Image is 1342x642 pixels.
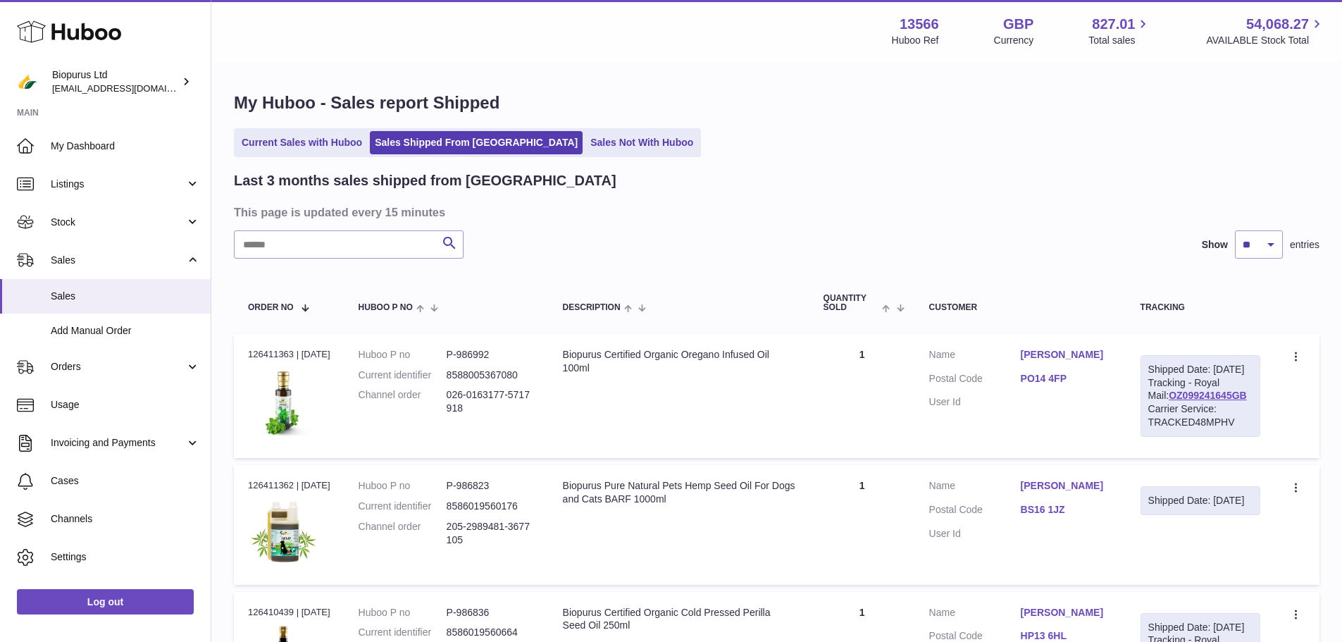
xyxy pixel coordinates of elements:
[51,290,200,303] span: Sales
[994,34,1034,47] div: Currency
[929,372,1021,389] dt: Postal Code
[892,34,939,47] div: Huboo Ref
[1290,238,1319,252] span: entries
[447,500,535,513] dd: 8586019560176
[1148,402,1253,429] div: Carrier Service: TRACKED48MPHV
[234,171,616,190] h2: Last 3 months sales shipped from [GEOGRAPHIC_DATA]
[359,479,447,493] dt: Huboo P no
[447,479,535,493] dd: P-986823
[51,324,200,338] span: Add Manual Order
[51,360,185,374] span: Orders
[563,479,795,506] div: Biopurus Pure Natural Pets Hemp Seed Oil For Dogs and Cats BARF 1000ml
[248,606,330,619] div: 126410439 | [DATE]
[447,348,535,362] dd: P-986992
[51,254,185,267] span: Sales
[52,82,207,94] span: [EMAIL_ADDRESS][DOMAIN_NAME]
[1021,606,1112,619] a: [PERSON_NAME]
[248,497,318,567] img: 135661717148907.jpg
[237,131,367,154] a: Current Sales with Huboo
[929,479,1021,496] dt: Name
[929,527,1021,541] dt: User Id
[359,606,447,619] dt: Huboo P no
[1021,479,1112,493] a: [PERSON_NAME]
[359,500,447,513] dt: Current identifier
[1003,15,1033,34] strong: GBP
[248,348,330,361] div: 126411363 | [DATE]
[1021,348,1112,362] a: [PERSON_NAME]
[51,216,185,229] span: Stock
[447,606,535,619] dd: P-986836
[1021,503,1112,517] a: BS16 1JZ
[370,131,583,154] a: Sales Shipped From [GEOGRAPHIC_DATA]
[1092,15,1135,34] span: 827.01
[900,15,939,34] strong: 13566
[52,68,179,95] div: Biopurus Ltd
[1202,238,1228,252] label: Show
[234,92,1319,114] h1: My Huboo - Sales report Shipped
[563,606,795,633] div: Biopurus Certified Organic Cold Pressed Perilla Seed Oil 250ml
[359,369,447,382] dt: Current identifier
[447,626,535,639] dd: 8586019560664
[1141,355,1260,437] div: Tracking - Royal Mail:
[359,626,447,639] dt: Current identifier
[585,131,698,154] a: Sales Not With Huboo
[359,388,447,415] dt: Channel order
[1021,372,1112,385] a: PO14 4FP
[1148,363,1253,376] div: Shipped Date: [DATE]
[51,436,185,450] span: Invoicing and Payments
[359,348,447,362] dt: Huboo P no
[929,303,1112,312] div: Customer
[1169,390,1247,401] a: OZ099241645GB
[809,465,915,584] td: 1
[563,303,621,312] span: Description
[563,348,795,375] div: Biopurus Certified Organic Oregano Infused Oil 100ml
[51,398,200,412] span: Usage
[1088,15,1151,47] a: 827.01 Total sales
[359,520,447,547] dt: Channel order
[17,71,38,92] img: internalAdmin-13566@internal.huboo.com
[447,388,535,415] dd: 026-0163177-5717918
[248,479,330,492] div: 126411362 | [DATE]
[17,589,194,615] a: Log out
[248,365,318,436] img: 135661716565866.jpg
[1148,494,1253,507] div: Shipped Date: [DATE]
[51,178,185,191] span: Listings
[1148,621,1253,634] div: Shipped Date: [DATE]
[447,520,535,547] dd: 205-2989481-3677105
[929,503,1021,520] dt: Postal Code
[1088,34,1151,47] span: Total sales
[51,140,200,153] span: My Dashboard
[824,294,879,312] span: Quantity Sold
[51,550,200,564] span: Settings
[1141,303,1260,312] div: Tracking
[929,395,1021,409] dt: User Id
[447,369,535,382] dd: 8588005367080
[809,334,915,458] td: 1
[51,512,200,526] span: Channels
[929,348,1021,365] dt: Name
[1206,34,1325,47] span: AVAILABLE Stock Total
[234,204,1316,220] h3: This page is updated every 15 minutes
[1246,15,1309,34] span: 54,068.27
[248,303,294,312] span: Order No
[359,303,413,312] span: Huboo P no
[51,474,200,488] span: Cases
[929,606,1021,623] dt: Name
[1206,15,1325,47] a: 54,068.27 AVAILABLE Stock Total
